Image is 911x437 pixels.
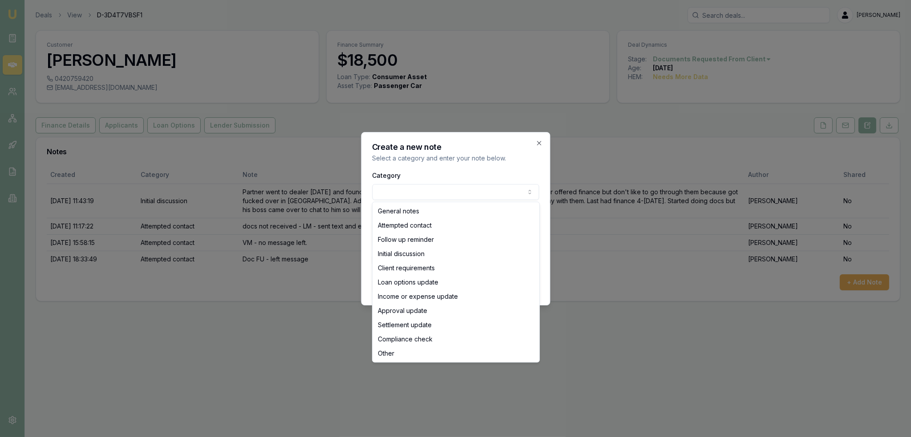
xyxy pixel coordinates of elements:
[378,306,427,315] span: Approval update
[378,278,438,287] span: Loan options update
[378,292,458,301] span: Income or expense update
[378,335,433,344] span: Compliance check
[378,221,432,230] span: Attempted contact
[378,264,435,273] span: Client requirements
[378,235,434,244] span: Follow up reminder
[378,349,394,358] span: Other
[378,321,432,329] span: Settlement update
[378,207,419,216] span: General notes
[378,249,425,258] span: Initial discussion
